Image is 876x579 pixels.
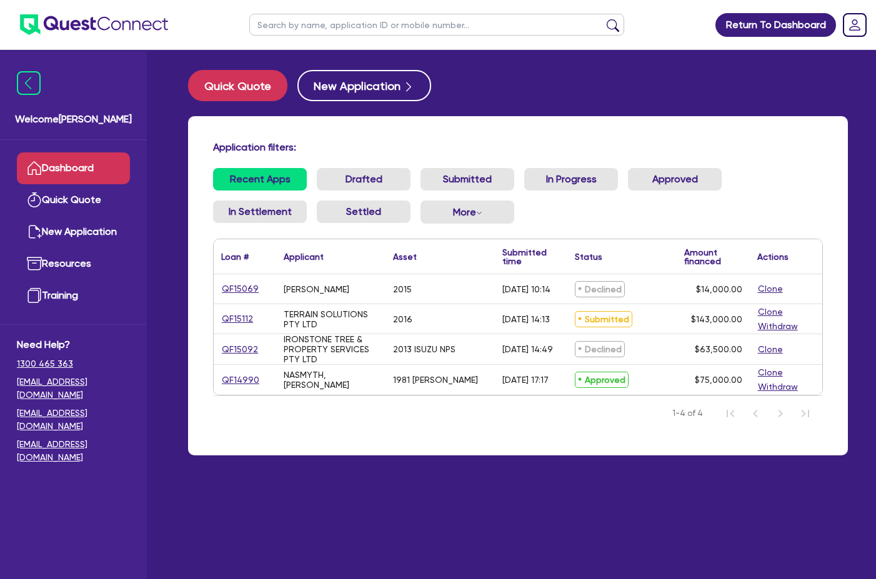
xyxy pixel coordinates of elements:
[393,284,412,294] div: 2015
[502,344,553,354] div: [DATE] 14:49
[221,373,260,387] a: QF14990
[768,401,793,426] button: Next Page
[188,70,287,101] button: Quick Quote
[696,284,742,294] span: $14,000.00
[17,438,130,464] a: [EMAIL_ADDRESS][DOMAIN_NAME]
[757,305,784,319] button: Clone
[17,407,130,433] a: [EMAIL_ADDRESS][DOMAIN_NAME]
[284,252,324,261] div: Applicant
[575,341,625,357] span: Declined
[757,365,784,380] button: Clone
[27,256,42,271] img: resources
[502,375,549,385] div: [DATE] 17:17
[502,314,550,324] div: [DATE] 14:13
[757,252,789,261] div: Actions
[17,216,130,248] a: New Application
[17,359,73,369] tcxspan: Call 1300 465 363 via 3CX
[188,70,297,101] a: Quick Quote
[684,248,742,265] div: Amount financed
[317,200,411,223] a: Settled
[27,224,42,239] img: new-application
[421,200,514,224] button: Dropdown toggle
[20,14,168,35] img: quest-connect-logo-blue
[743,401,768,426] button: Previous Page
[757,282,784,296] button: Clone
[213,141,823,153] h4: Application filters:
[502,248,549,265] div: Submitted time
[393,252,417,261] div: Asset
[27,288,42,303] img: training
[524,168,618,191] a: In Progress
[15,112,132,127] span: Welcome [PERSON_NAME]
[27,192,42,207] img: quick-quote
[695,344,742,354] span: $63,500.00
[691,314,742,324] span: $143,000.00
[17,337,130,352] span: Need Help?
[757,319,799,334] button: Withdraw
[284,309,378,329] div: TERRAIN SOLUTIONS PTY LTD
[17,71,41,95] img: icon-menu-close
[575,252,602,261] div: Status
[17,248,130,280] a: Resources
[839,9,871,41] a: Dropdown toggle
[793,401,818,426] button: Last Page
[213,168,307,191] a: Recent Apps
[393,344,455,354] div: 2013 ISUZU NPS
[284,370,378,390] div: NASMYTH, [PERSON_NAME]
[575,281,625,297] span: Declined
[17,184,130,216] a: Quick Quote
[221,312,254,326] a: QF15112
[221,342,259,357] a: QF15092
[284,334,378,364] div: IRONSTONE TREE & PROPERTY SERVICES PTY LTD
[317,168,411,191] a: Drafted
[575,311,632,327] span: Submitted
[221,252,249,261] div: Loan #
[17,280,130,312] a: Training
[715,13,836,37] a: Return To Dashboard
[249,14,624,36] input: Search by name, application ID or mobile number...
[221,282,259,296] a: QF15069
[695,375,742,385] span: $75,000.00
[502,284,550,294] div: [DATE] 10:14
[213,200,307,223] a: In Settlement
[421,168,514,191] a: Submitted
[672,407,703,420] span: 1-4 of 4
[757,380,799,394] button: Withdraw
[284,284,349,294] div: [PERSON_NAME]
[297,70,431,101] button: New Application
[628,168,722,191] a: Approved
[757,342,784,357] button: Clone
[393,375,478,385] div: 1981 [PERSON_NAME]
[718,401,743,426] button: First Page
[393,314,412,324] div: 2016
[17,375,130,402] a: [EMAIL_ADDRESS][DOMAIN_NAME]
[575,372,629,388] span: Approved
[17,152,130,184] a: Dashboard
